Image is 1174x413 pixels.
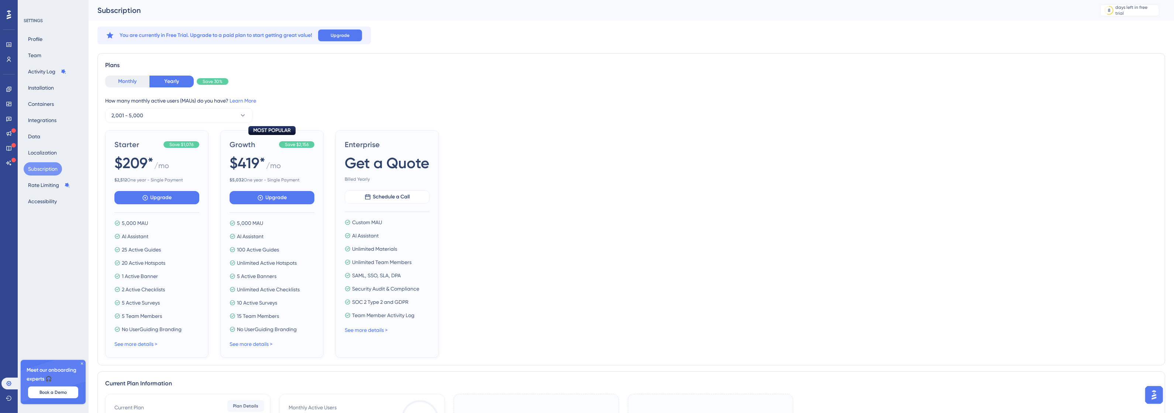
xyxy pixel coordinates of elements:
button: Profile [24,32,47,46]
span: Team Member Activity Log [352,311,414,320]
span: One year - Single Payment [114,177,199,183]
span: Save $1,076 [169,142,193,147]
span: Meet our onboarding experts 🎧 [27,366,80,383]
b: $ 2,512 [114,177,127,183]
span: Save 30% [203,79,223,84]
span: Security Audit & Compliance [352,284,419,293]
span: Unlimited Team Members [352,258,412,267]
div: Monthly Active Users [289,403,337,412]
span: SOC 2 Type 2 and GDPR [352,298,409,306]
button: Containers [24,97,58,111]
span: No UserGuiding Branding [122,325,182,334]
a: Learn More [230,98,256,104]
div: Current Plan [114,403,144,412]
button: 2,001 - 5,000 [105,108,253,123]
span: AI Assistant [237,232,264,241]
span: Growth [230,139,276,150]
span: 5 Team Members [122,312,162,320]
span: / mo [154,160,169,174]
span: Custom MAU [352,218,382,227]
span: You are currently in Free Trial. Upgrade to a paid plan to start getting great value! [120,31,312,40]
span: 1 Active Banner [122,272,158,281]
span: 5 Active Surveys [122,298,160,307]
span: Get a Quote [345,153,429,173]
button: Installation [24,81,58,94]
button: Activity Log [24,65,71,78]
span: 2 Active Checklists [122,285,165,294]
button: Rate Limiting [24,178,75,192]
button: Accessibility [24,195,61,208]
a: See more details > [345,327,388,333]
span: Starter [114,139,161,150]
span: Upgrade [151,193,172,202]
b: $ 5,032 [230,177,244,183]
div: Plans [105,61,1157,70]
span: Unlimited Materials [352,244,397,253]
div: days left in free trial [1116,4,1157,16]
span: AI Assistant [122,232,148,241]
button: Book a Demo [28,386,78,398]
div: MOST POPULAR [248,126,296,135]
span: 20 Active Hotspots [122,258,165,267]
span: One year - Single Payment [230,177,314,183]
span: SAML, SSO, SLA, DPA [352,271,401,280]
span: Save $2,156 [285,142,309,147]
span: 100 Active Guides [237,245,279,254]
span: Unlimited Active Hotspots [237,258,297,267]
span: Billed Yearly [345,176,430,182]
button: Localization [24,146,61,159]
span: Enterprise [345,139,430,150]
button: Upgrade [230,191,314,204]
button: Team [24,49,46,62]
a: See more details > [230,341,272,347]
span: Unlimited Active Checklists [237,285,300,294]
span: $419* [230,153,265,173]
span: 5,000 MAU [122,219,148,228]
span: Schedule a Call [373,192,410,201]
div: How many monthly active users (MAUs) do you have? [105,96,1157,105]
span: 5,000 MAU [237,219,263,228]
button: Plan Details [227,400,264,412]
span: 10 Active Surveys [237,298,277,307]
span: 5 Active Banners [237,272,276,281]
span: Upgrade [266,193,287,202]
a: See more details > [114,341,157,347]
span: Upgrade [331,32,350,38]
button: Schedule a Call [345,190,430,204]
span: / mo [266,160,281,174]
span: Plan Details [233,403,259,409]
button: Upgrade [318,29,362,41]
span: AI Assistant [352,231,379,240]
button: Data [24,130,45,143]
button: Yearly [149,76,194,87]
span: Book a Demo [39,389,67,395]
button: Monthly [105,76,149,87]
div: Current Plan Information [105,379,1157,388]
button: Upgrade [114,191,199,204]
button: Subscription [24,162,62,176]
span: No UserGuiding Branding [237,325,297,334]
div: SETTINGS [24,18,83,24]
button: Integrations [24,114,61,127]
iframe: UserGuiding AI Assistant Launcher [1143,384,1165,406]
div: Subscription [97,5,1082,15]
div: 8 [1108,7,1111,13]
span: 15 Team Members [237,312,279,320]
span: 25 Active Guides [122,245,161,254]
span: $209* [114,153,154,173]
span: 2,001 - 5,000 [111,111,143,120]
